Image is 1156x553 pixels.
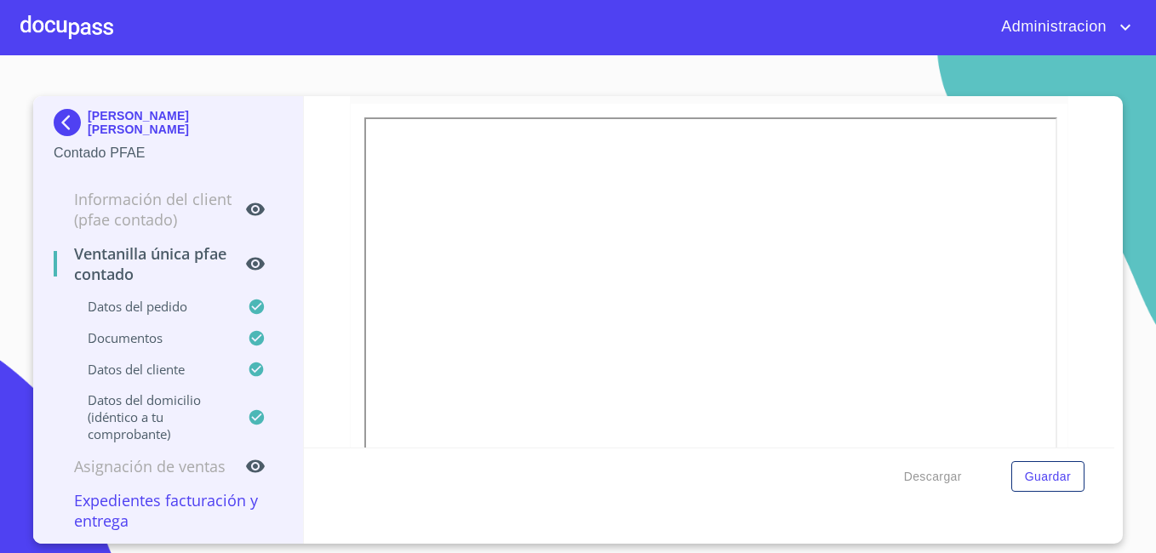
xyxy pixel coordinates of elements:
span: Descargar [904,466,962,487]
p: Datos del cliente [54,361,248,378]
p: Datos del domicilio (idéntico a tu comprobante) [54,391,248,442]
p: [PERSON_NAME] [PERSON_NAME] [88,109,283,136]
button: Guardar [1011,461,1084,493]
button: Descargar [897,461,969,493]
button: account of current user [988,14,1136,41]
p: Información del Client (PFAE contado) [54,189,245,230]
span: Administracion [988,14,1115,41]
p: Datos del pedido [54,298,248,315]
p: Contado PFAE [54,143,283,163]
p: Ventanilla única PFAE contado [54,243,245,284]
p: Expedientes Facturación y Entrega [54,490,283,531]
img: Docupass spot blue [54,109,88,136]
div: [PERSON_NAME] [PERSON_NAME] [54,109,283,143]
span: Guardar [1025,466,1071,487]
p: Documentos [54,329,248,346]
p: Asignación de Ventas [54,456,245,476]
